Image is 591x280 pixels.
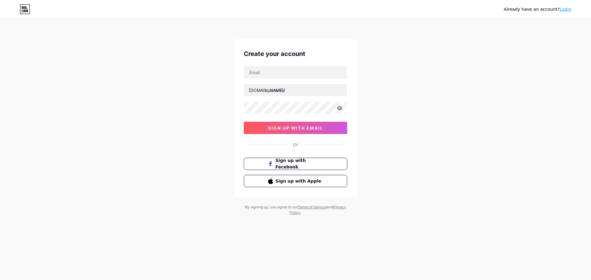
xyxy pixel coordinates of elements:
a: Login [560,7,571,12]
span: sign up with email [268,125,323,131]
button: Sign up with Facebook [244,158,347,170]
a: Terms of Service [298,205,327,209]
div: [DOMAIN_NAME]/ [249,87,285,93]
div: Create your account [244,49,347,58]
input: Email [244,66,347,78]
div: Already have an account? [504,6,571,13]
button: sign up with email [244,122,347,134]
button: Sign up with Apple [244,175,347,187]
span: Sign up with Facebook [275,157,323,170]
div: Or [293,141,298,148]
div: By signing up, you agree to our and . [243,204,348,215]
input: username [244,84,347,96]
span: Sign up with Apple [275,178,323,184]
